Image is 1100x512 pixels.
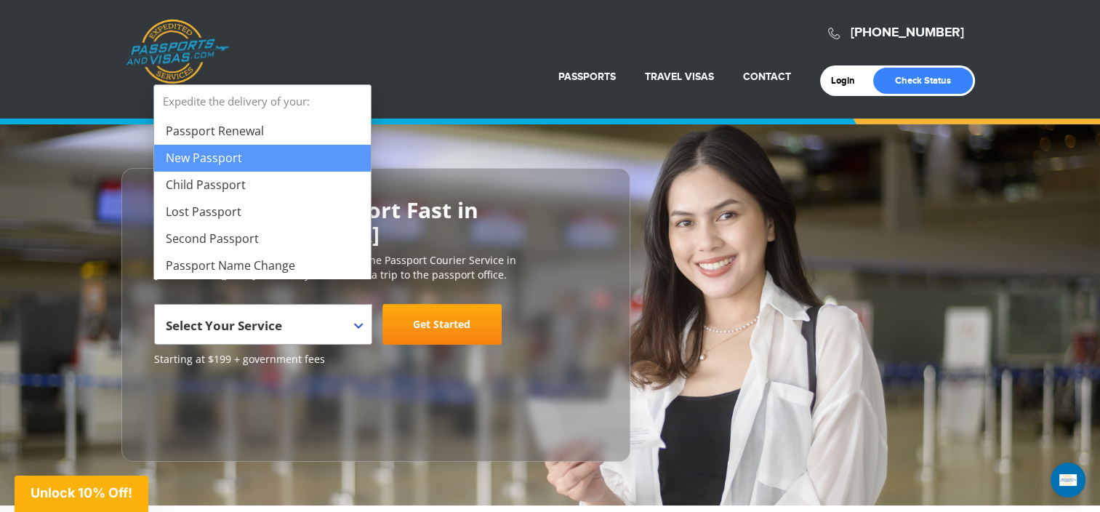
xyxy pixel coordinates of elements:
li: New Passport [154,145,371,172]
div: Open Intercom Messenger [1051,463,1085,497]
a: Contact [743,71,791,83]
a: Passports & [DOMAIN_NAME] [126,19,229,84]
span: Select Your Service [166,317,282,334]
p: [DOMAIN_NAME] is the #1 most trusted online Passport Courier Service in [GEOGRAPHIC_DATA]. We sav... [154,253,598,282]
li: Passport Name Change [154,252,371,279]
li: Second Passport [154,225,371,252]
span: Select Your Service [166,310,357,351]
li: Lost Passport [154,199,371,225]
strong: Expedite the delivery of your: [154,85,371,118]
a: Get Started [382,304,502,345]
h2: Get Your U.S. Passport Fast in [GEOGRAPHIC_DATA] [154,198,598,246]
a: Passports [558,71,616,83]
a: Login [831,75,865,87]
li: Child Passport [154,172,371,199]
span: Starting at $199 + government fees [154,352,598,367]
a: Check Status [873,68,973,94]
span: Unlock 10% Off! [31,485,132,500]
span: Select Your Service [154,304,372,345]
div: Unlock 10% Off! [15,476,148,512]
iframe: Customer reviews powered by Trustpilot [154,374,263,447]
a: Travel Visas [645,71,714,83]
a: [PHONE_NUMBER] [851,25,964,41]
li: Expedite the delivery of your: [154,85,371,279]
li: Passport Renewal [154,118,371,145]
